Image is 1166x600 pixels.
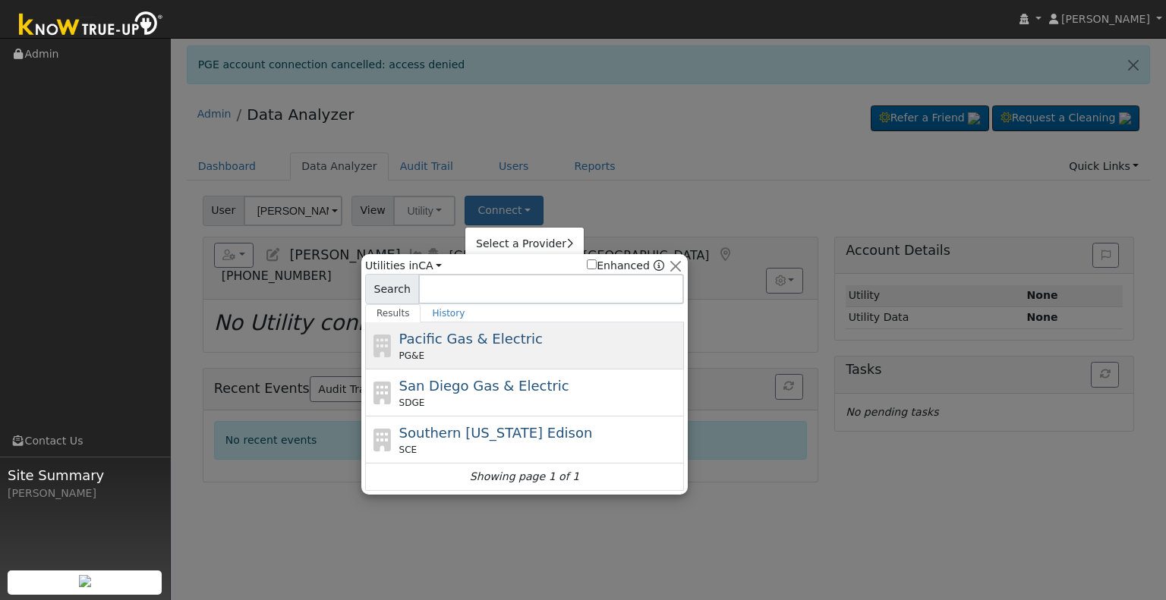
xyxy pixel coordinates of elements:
[399,425,593,441] span: Southern [US_STATE] Edison
[421,304,476,322] a: History
[8,485,162,501] div: [PERSON_NAME]
[470,469,579,485] i: Showing page 1 of 1
[365,304,421,322] a: Results
[587,259,597,269] input: Enhanced
[11,8,171,42] img: Know True-Up
[399,443,418,457] span: SCE
[399,349,424,363] span: PG&E
[8,465,162,485] span: Site Summary
[399,331,543,347] span: Pacific Gas & Electric
[587,258,664,274] span: Show enhanced providers
[399,378,569,394] span: San Diego Gas & Electric
[465,233,584,254] a: Select a Provider
[399,396,425,410] span: SDGE
[654,259,664,272] a: Enhanced Providers
[365,274,419,304] span: Search
[1061,13,1150,25] span: [PERSON_NAME]
[365,258,442,274] span: Utilities in
[587,258,650,274] label: Enhanced
[418,259,442,272] a: CA
[79,575,91,587] img: retrieve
